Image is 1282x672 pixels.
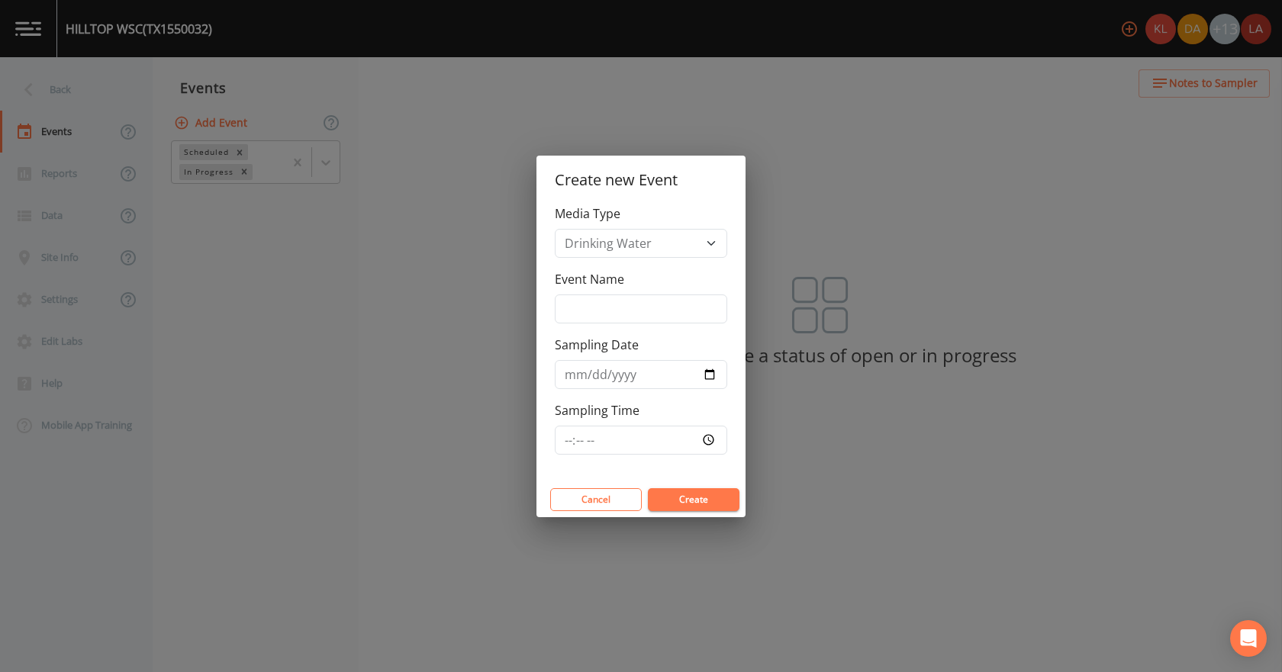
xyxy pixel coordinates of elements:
[1230,620,1267,657] div: Open Intercom Messenger
[555,336,639,354] label: Sampling Date
[550,488,642,511] button: Cancel
[536,156,746,204] h2: Create new Event
[648,488,739,511] button: Create
[555,270,624,288] label: Event Name
[555,401,639,420] label: Sampling Time
[555,204,620,223] label: Media Type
